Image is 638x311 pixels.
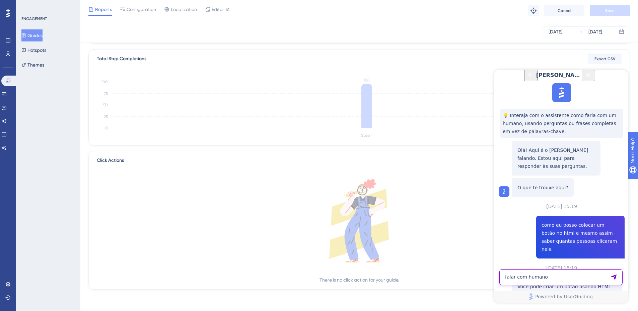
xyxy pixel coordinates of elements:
span: Save [605,8,615,13]
span: Click Actions [97,157,124,169]
button: Export CSV [588,54,622,64]
div: There is no click action for your guide. [320,276,399,284]
tspan: 50 [103,103,108,107]
tspan: Step 1 [361,133,372,138]
span: Cancel [558,8,571,13]
tspan: 0 [105,126,108,130]
span: Editor [212,5,224,13]
tspan: 25 [104,114,108,119]
div: [DATE] [588,28,602,36]
button: Save [590,5,630,16]
span: Localization [171,5,197,13]
div: Total Step Completions [97,55,146,63]
tspan: 100 [101,80,108,84]
iframe: UserGuiding AI Assistant [494,70,628,303]
tspan: 96 [364,77,369,84]
span: Export CSV [594,56,616,62]
button: Cancel [544,5,584,16]
tspan: 75 [104,91,108,96]
div: [DATE] [549,28,562,36]
span: Configuration [127,5,156,13]
span: Need Help? [16,2,42,10]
